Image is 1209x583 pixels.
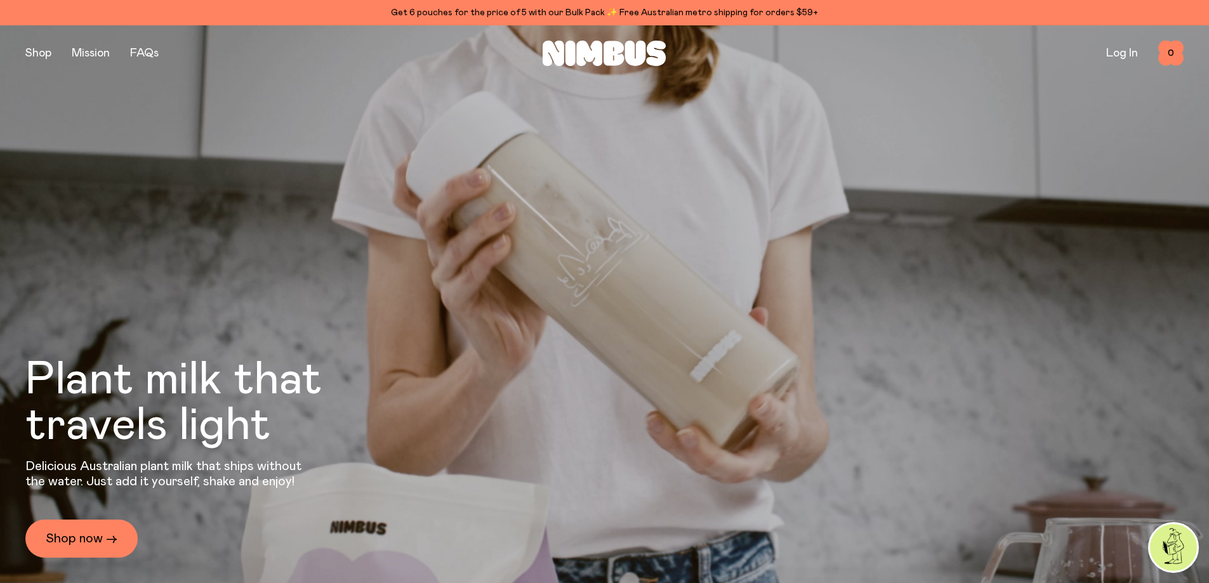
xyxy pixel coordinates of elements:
button: 0 [1158,41,1184,66]
div: Get 6 pouches for the price of 5 with our Bulk Pack ✨ Free Australian metro shipping for orders $59+ [25,5,1184,20]
img: agent [1150,524,1197,571]
a: Log In [1106,48,1138,59]
a: Shop now → [25,520,138,558]
h1: Plant milk that travels light [25,357,391,449]
a: FAQs [130,48,159,59]
p: Delicious Australian plant milk that ships without the water. Just add it yourself, shake and enjoy! [25,459,310,489]
a: Mission [72,48,110,59]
